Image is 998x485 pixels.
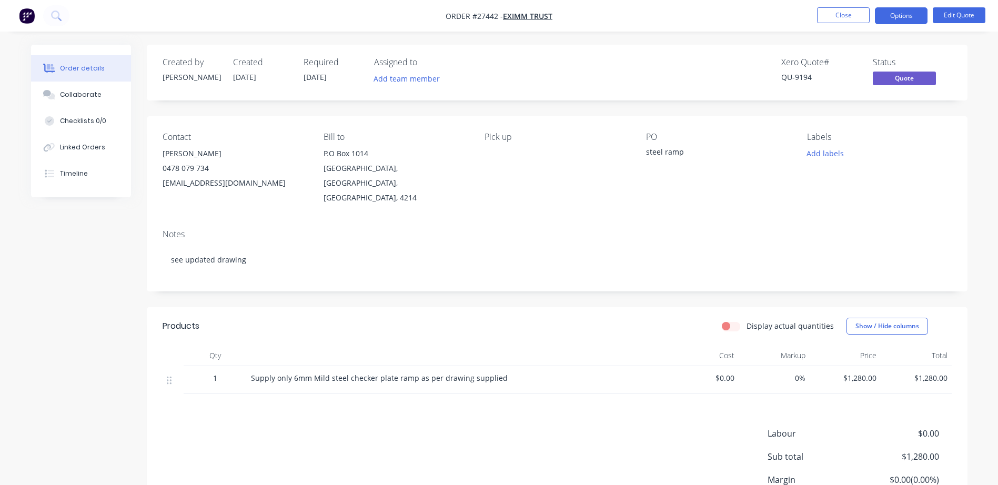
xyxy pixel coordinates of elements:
[933,7,985,23] button: Edit Quote
[163,244,952,276] div: see updated drawing
[646,132,790,142] div: PO
[817,7,870,23] button: Close
[810,345,881,366] div: Price
[60,143,105,152] div: Linked Orders
[885,372,947,383] span: $1,280.00
[60,169,88,178] div: Timeline
[861,427,939,440] span: $0.00
[184,345,247,366] div: Qty
[668,345,739,366] div: Cost
[163,146,307,190] div: [PERSON_NAME]0478 079 734[EMAIL_ADDRESS][DOMAIN_NAME]
[875,7,928,24] button: Options
[324,132,468,142] div: Bill to
[768,450,861,463] span: Sub total
[646,146,778,161] div: steel ramp
[814,372,876,383] span: $1,280.00
[31,160,131,187] button: Timeline
[503,11,552,21] a: Eximm Trust
[781,57,860,67] div: Xero Quote #
[163,72,220,83] div: [PERSON_NAME]
[743,372,805,383] span: 0%
[213,372,217,383] span: 1
[781,72,860,83] div: QU-9194
[163,161,307,176] div: 0478 079 734
[485,132,629,142] div: Pick up
[163,57,220,67] div: Created by
[801,146,850,160] button: Add labels
[233,72,256,82] span: [DATE]
[881,345,952,366] div: Total
[446,11,503,21] span: Order #27442 -
[233,57,291,67] div: Created
[60,90,102,99] div: Collaborate
[739,345,810,366] div: Markup
[873,72,936,87] button: Quote
[324,161,468,205] div: [GEOGRAPHIC_DATA], [GEOGRAPHIC_DATA], [GEOGRAPHIC_DATA], 4214
[672,372,734,383] span: $0.00
[60,116,106,126] div: Checklists 0/0
[31,82,131,108] button: Collaborate
[324,146,468,205] div: P.O Box 1014[GEOGRAPHIC_DATA], [GEOGRAPHIC_DATA], [GEOGRAPHIC_DATA], 4214
[163,146,307,161] div: [PERSON_NAME]
[861,450,939,463] span: $1,280.00
[60,64,105,73] div: Order details
[873,57,952,67] div: Status
[31,108,131,134] button: Checklists 0/0
[324,146,468,161] div: P.O Box 1014
[251,373,508,383] span: Supply only 6mm Mild steel checker plate ramp as per drawing supplied
[747,320,834,331] label: Display actual quantities
[873,72,936,85] span: Quote
[163,320,199,332] div: Products
[304,57,361,67] div: Required
[374,72,446,86] button: Add team member
[31,55,131,82] button: Order details
[368,72,445,86] button: Add team member
[846,318,928,335] button: Show / Hide columns
[304,72,327,82] span: [DATE]
[163,176,307,190] div: [EMAIL_ADDRESS][DOMAIN_NAME]
[374,57,479,67] div: Assigned to
[31,134,131,160] button: Linked Orders
[807,132,951,142] div: Labels
[163,132,307,142] div: Contact
[768,427,861,440] span: Labour
[19,8,35,24] img: Factory
[163,229,952,239] div: Notes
